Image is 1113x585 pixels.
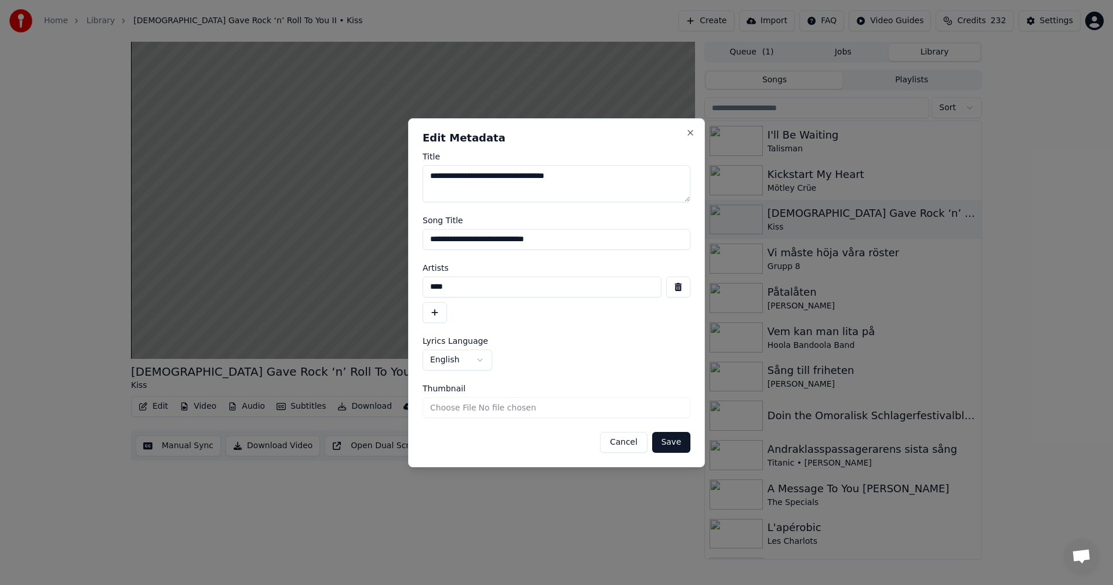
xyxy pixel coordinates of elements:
span: Thumbnail [423,384,465,393]
label: Artists [423,264,690,272]
button: Cancel [600,432,647,453]
button: Save [652,432,690,453]
label: Song Title [423,216,690,224]
label: Title [423,152,690,161]
h2: Edit Metadata [423,133,690,143]
span: Lyrics Language [423,337,488,345]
